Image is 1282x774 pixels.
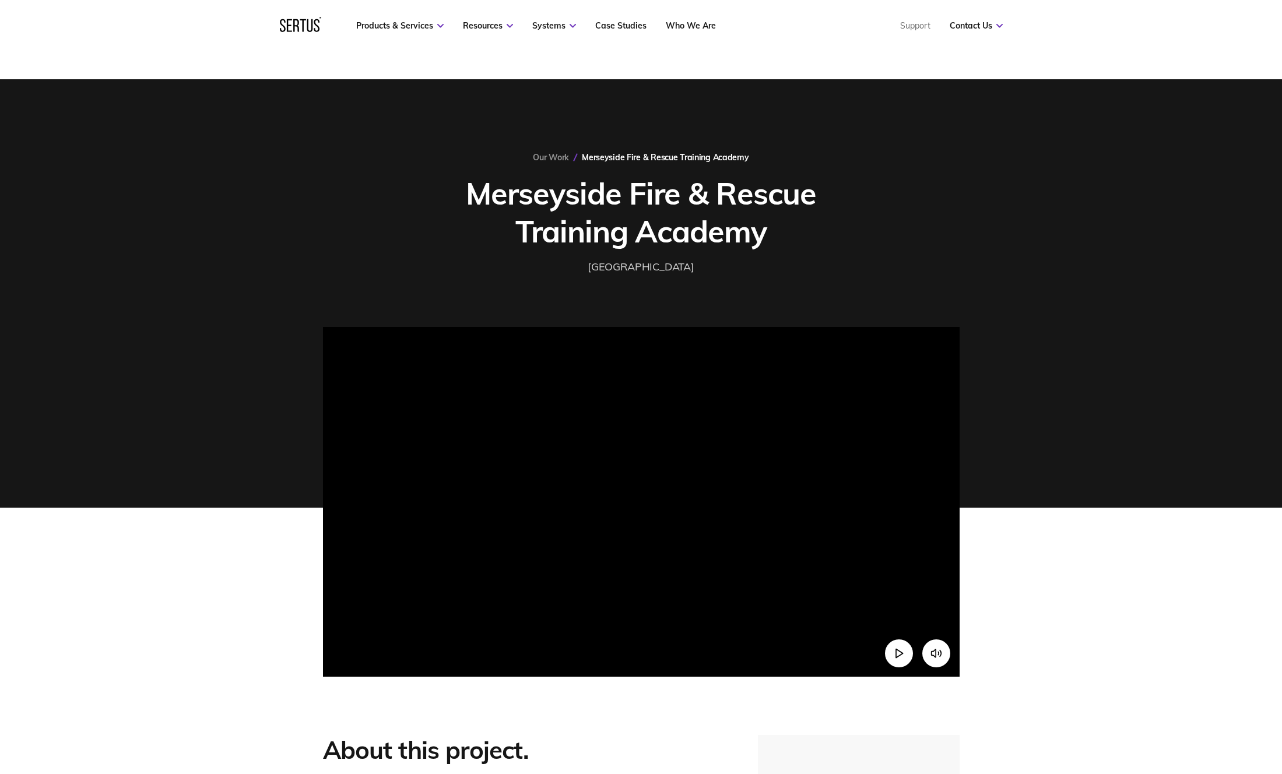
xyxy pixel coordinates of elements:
a: Contact Us [950,20,1003,31]
a: Case Studies [595,20,647,31]
a: Products & Services [356,20,444,31]
a: Our Work [533,152,569,163]
a: Support [900,20,930,31]
div: [GEOGRAPHIC_DATA] [588,259,694,276]
h2: About this project. [323,735,612,766]
iframe: Chat Widget [1224,718,1282,774]
button: Play video [885,639,913,667]
a: Who We Are [666,20,716,31]
a: Systems [532,20,576,31]
a: Resources [463,20,513,31]
h1: Merseyside Fire & Rescue Training Academy [452,174,831,250]
button: Mute video [922,639,950,667]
